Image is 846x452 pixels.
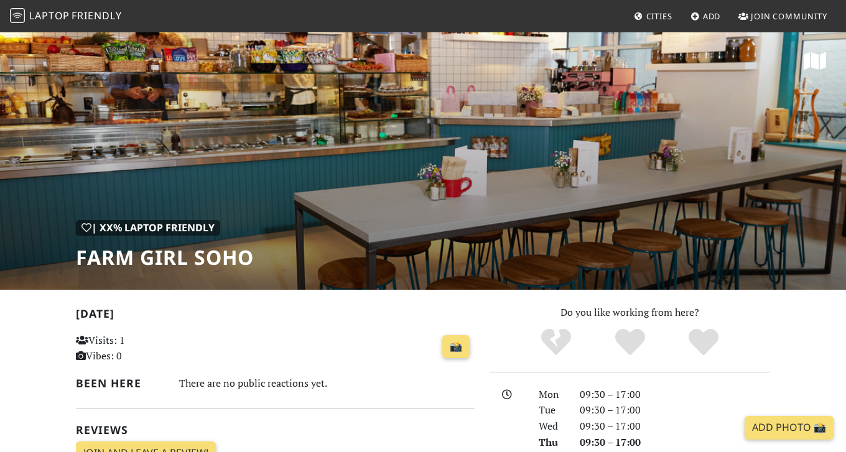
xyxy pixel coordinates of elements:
[531,402,572,418] div: Tue
[76,307,475,325] h2: [DATE]
[646,11,672,22] span: Cities
[745,416,834,440] a: Add Photo 📸
[179,374,475,392] div: There are no public reactions yet.
[531,435,572,451] div: Thu
[572,402,778,418] div: 09:30 – 17:00
[686,5,726,27] a: Add
[629,5,677,27] a: Cities
[442,335,470,359] a: 📸
[76,423,475,436] h2: Reviews
[572,435,778,451] div: 09:30 – 17:00
[531,387,572,403] div: Mon
[10,6,122,27] a: LaptopFriendly LaptopFriendly
[76,377,164,390] h2: Been here
[593,327,667,358] div: Yes
[72,9,121,22] span: Friendly
[76,333,199,364] p: Visits: 1 Vibes: 0
[10,8,25,23] img: LaptopFriendly
[490,305,770,321] p: Do you like working from here?
[667,327,741,358] div: Definitely!
[703,11,721,22] span: Add
[519,327,593,358] div: No
[76,220,220,236] div: | XX% Laptop Friendly
[572,418,778,435] div: 09:30 – 17:00
[76,246,254,269] h1: Farm Girl Soho
[531,418,572,435] div: Wed
[751,11,827,22] span: Join Community
[572,387,778,403] div: 09:30 – 17:00
[733,5,832,27] a: Join Community
[29,9,70,22] span: Laptop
